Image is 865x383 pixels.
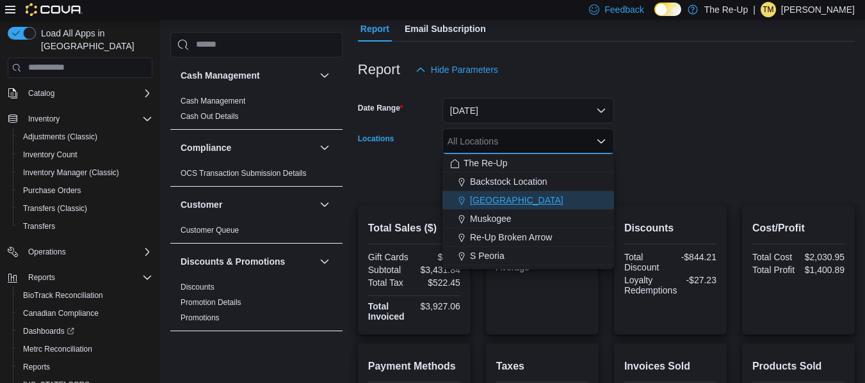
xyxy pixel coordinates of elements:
span: Inventory Count [18,147,152,162]
span: BioTrack Reconciliation [18,288,152,303]
button: Purchase Orders [13,182,158,199]
div: Subtotal [368,265,412,275]
span: Customer Queue [181,225,239,235]
button: Finance [181,343,314,356]
h2: Taxes [496,359,588,374]
span: Report [360,16,389,42]
label: Locations [358,134,394,144]
span: Canadian Compliance [18,306,152,321]
a: Customer Queue [181,226,239,235]
div: Total Profit [752,265,796,275]
span: Operations [23,244,152,260]
h2: Invoices Sold [624,359,716,374]
span: Catalog [23,86,152,101]
button: Close list of options [596,136,606,146]
span: Purchase Orders [23,185,81,196]
h3: Customer [181,198,222,211]
a: Cash Management [181,97,245,106]
div: Compliance [170,166,343,186]
div: Gift Cards [368,252,412,262]
span: Inventory Count [23,150,77,160]
span: [GEOGRAPHIC_DATA] [470,194,563,207]
span: Re-Up Broken Arrow [470,231,552,244]
span: Reports [28,272,55,283]
a: Discounts [181,283,214,292]
strong: Total Invoiced [368,301,405,322]
span: The Re-Up [464,157,507,169]
span: Operations [28,247,66,257]
div: -$27.23 [682,275,716,285]
span: Inventory [23,111,152,127]
button: Canadian Compliance [13,304,158,322]
button: Cash Management [317,68,332,83]
span: Catalog [28,88,54,98]
button: Discounts & Promotions [181,255,314,268]
a: Canadian Compliance [18,306,104,321]
button: Transfers [13,217,158,235]
span: Backstock Location [470,175,547,188]
span: Email Subscription [405,16,486,42]
button: [GEOGRAPHIC_DATA] [442,191,614,210]
button: Hide Parameters [410,57,503,82]
span: Inventory Manager (Classic) [23,168,119,178]
a: Transfers [18,219,60,234]
div: Total Discount [624,252,668,272]
button: Inventory Count [13,146,158,164]
div: Total Cost [752,252,796,262]
span: Adjustments (Classic) [23,132,97,142]
div: Cash Management [170,93,343,129]
a: Adjustments (Classic) [18,129,102,145]
span: Inventory [28,114,60,124]
span: Inventory Manager (Classic) [18,165,152,180]
button: Operations [23,244,71,260]
div: -$844.21 [673,252,716,262]
span: BioTrack Reconciliation [23,290,103,301]
a: Dashboards [13,322,158,340]
h3: Finance [181,343,214,356]
button: BioTrack Reconciliation [13,286,158,304]
button: Reports [23,270,60,285]
div: $1,400.89 [801,265,845,275]
span: Promotions [181,313,220,323]
span: Load All Apps in [GEOGRAPHIC_DATA] [36,27,152,52]
span: Transfers (Classic) [18,201,152,216]
button: Re-Up Broken Arrow [442,228,614,247]
p: [PERSON_NAME] [781,2,855,17]
h3: Cash Management [181,69,260,82]
span: Dashboards [18,324,152,339]
h2: Cost/Profit [752,221,845,236]
a: Transfers (Classic) [18,201,92,216]
div: Choose from the following options [442,154,614,265]
span: Feedback [604,3,643,16]
button: Catalog [23,86,60,101]
span: Reports [23,270,152,285]
button: Cash Management [181,69,314,82]
button: Compliance [181,141,314,154]
a: Inventory Count [18,147,83,162]
button: Transfers (Classic) [13,199,158,217]
span: Dashboards [23,326,74,336]
span: Cash Out Details [181,111,239,121]
span: Muskogee [470,212,512,225]
button: Metrc Reconciliation [13,340,158,358]
span: Transfers [23,221,55,231]
button: Catalog [3,84,158,102]
div: Customer [170,223,343,243]
button: Discounts & Promotions [317,254,332,269]
h2: Payment Methods [368,359,460,374]
h3: Report [358,62,400,77]
div: Tynisa Mitchell [761,2,776,17]
button: [DATE] [442,98,614,123]
button: Inventory [3,110,158,128]
div: $522.45 [417,277,460,288]
button: Operations [3,243,158,261]
button: Finance [317,341,332,357]
button: Reports [13,358,158,376]
p: | [753,2,756,17]
span: Cash Management [181,96,245,106]
a: Reports [18,359,55,375]
button: The Re-Up [442,154,614,173]
a: Cash Out Details [181,112,239,121]
div: $3,927.06 [417,301,460,311]
span: Hide Parameters [431,63,498,76]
